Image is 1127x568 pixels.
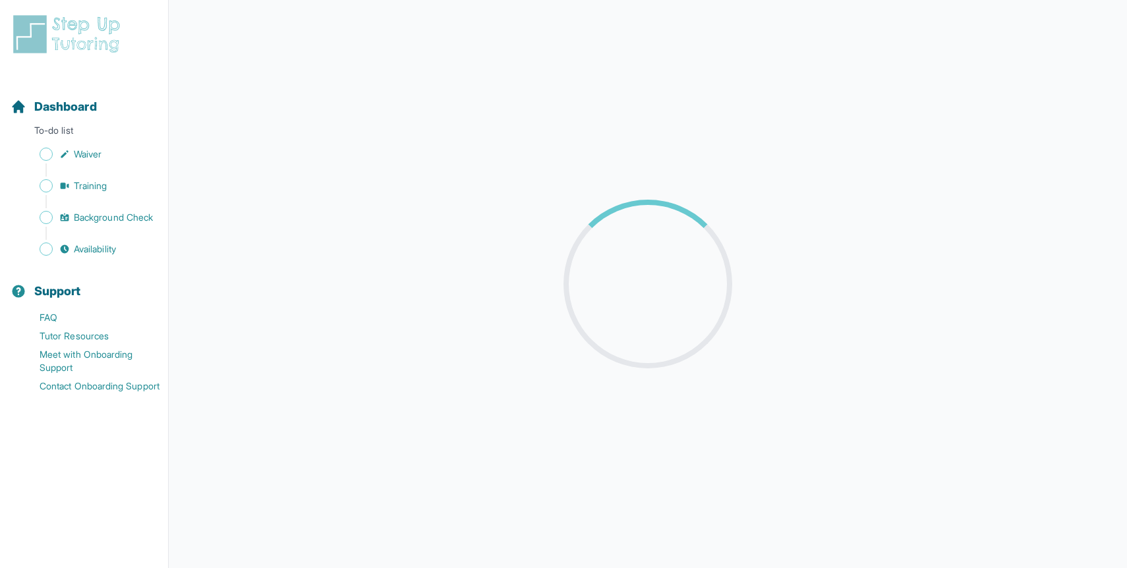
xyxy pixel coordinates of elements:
span: Background Check [74,211,153,224]
span: Support [34,282,81,300]
img: logo [11,13,128,55]
button: Support [5,261,163,306]
a: Meet with Onboarding Support [11,345,168,377]
span: Waiver [74,148,101,161]
span: Dashboard [34,98,97,116]
a: Availability [11,240,168,258]
a: FAQ [11,308,168,327]
a: Tutor Resources [11,327,168,345]
p: To-do list [5,124,163,142]
a: Waiver [11,145,168,163]
a: Background Check [11,208,168,227]
button: Dashboard [5,76,163,121]
span: Availability [74,242,116,256]
span: Training [74,179,107,192]
a: Dashboard [11,98,97,116]
a: Training [11,177,168,195]
a: Contact Onboarding Support [11,377,168,395]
